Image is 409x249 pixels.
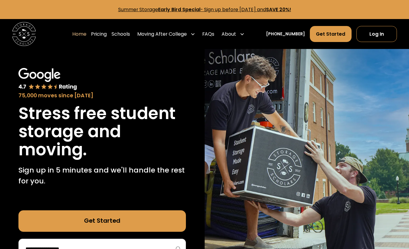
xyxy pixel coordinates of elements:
[18,105,186,159] h1: Stress free student storage and moving.
[222,31,236,38] div: About
[202,26,214,42] a: FAQs
[310,26,352,42] a: Get Started
[112,26,130,42] a: Schools
[91,26,107,42] a: Pricing
[266,31,305,37] a: [PHONE_NUMBER]
[158,6,200,13] strong: Early Bird Special
[72,26,86,42] a: Home
[118,6,291,13] a: Summer StorageEarly Bird Special- Sign up before [DATE] andSAVE 20%!
[12,22,36,46] img: Storage Scholars main logo
[12,22,36,46] a: home
[356,26,397,42] a: Log In
[18,92,186,100] div: 75,000 moves since [DATE]
[18,68,77,90] img: Google 4.7 star rating
[18,165,186,186] p: Sign up in 5 minutes and we'll handle the rest for you.
[266,6,291,13] strong: SAVE 20%!
[219,26,247,42] div: About
[135,26,197,42] div: Moving After College
[137,31,187,38] div: Moving After College
[18,210,186,232] a: Get Started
